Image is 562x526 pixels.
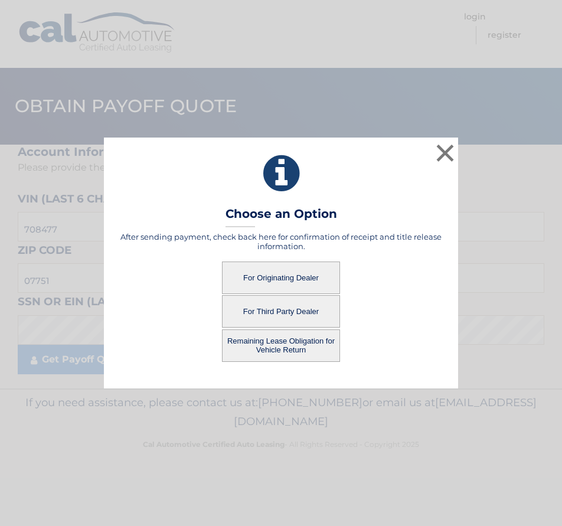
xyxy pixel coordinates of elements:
[119,232,443,251] h5: After sending payment, check back here for confirmation of receipt and title release information.
[433,141,457,165] button: ×
[226,207,337,227] h3: Choose an Option
[222,329,340,362] button: Remaining Lease Obligation for Vehicle Return
[222,295,340,328] button: For Third Party Dealer
[222,262,340,294] button: For Originating Dealer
